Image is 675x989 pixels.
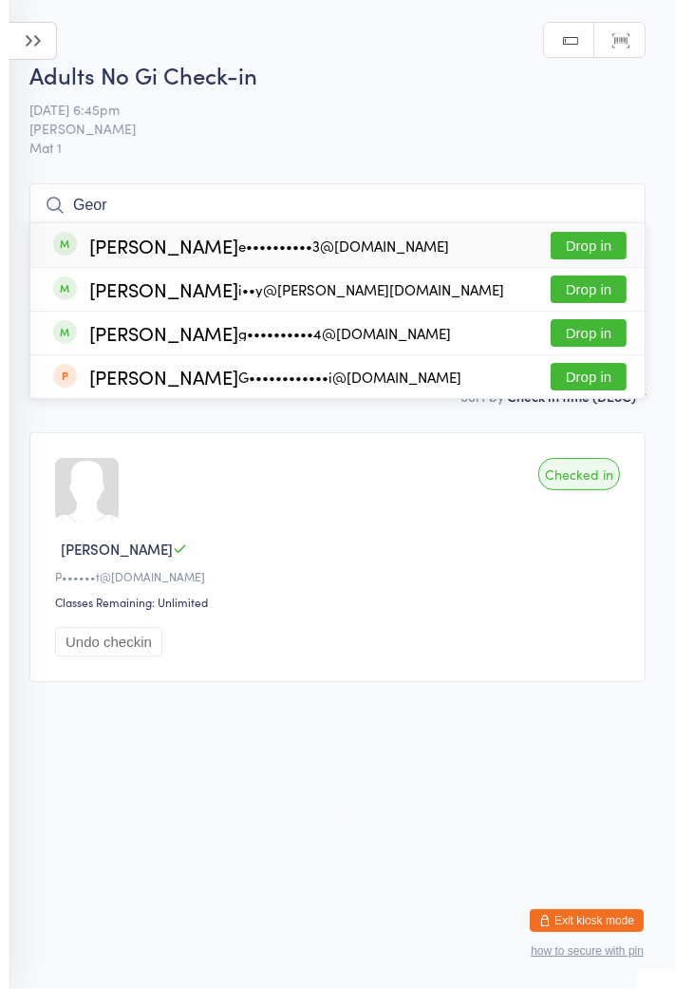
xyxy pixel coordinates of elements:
div: [PERSON_NAME] [89,281,504,297]
div: Checked in [538,458,620,490]
button: Exit kiosk mode [530,909,644,932]
input: Search [29,183,646,227]
div: g••••••••••4@[DOMAIN_NAME] [238,326,451,341]
button: how to secure with pin [531,944,644,958]
span: [DATE] 6:45pm [29,100,616,119]
div: [PERSON_NAME] [89,325,451,341]
div: [PERSON_NAME] [89,369,461,385]
button: Drop in [551,232,627,259]
div: G••••••••••••i@[DOMAIN_NAME] [238,370,461,385]
h2: Adults No Gi Check-in [29,59,646,90]
span: [PERSON_NAME] [29,119,616,138]
div: e••••••••••3@[DOMAIN_NAME] [238,238,449,254]
div: [PERSON_NAME] [89,238,449,254]
span: Mat 1 [29,138,646,157]
button: Drop in [551,319,627,347]
div: Classes Remaining: Unlimited [55,594,626,610]
div: P••••••t@[DOMAIN_NAME] [55,568,626,584]
button: Drop in [551,363,627,390]
span: [PERSON_NAME] [61,539,173,559]
button: Drop in [551,276,627,303]
div: i••y@[PERSON_NAME][DOMAIN_NAME] [238,282,504,297]
button: Undo checkin [55,627,162,656]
